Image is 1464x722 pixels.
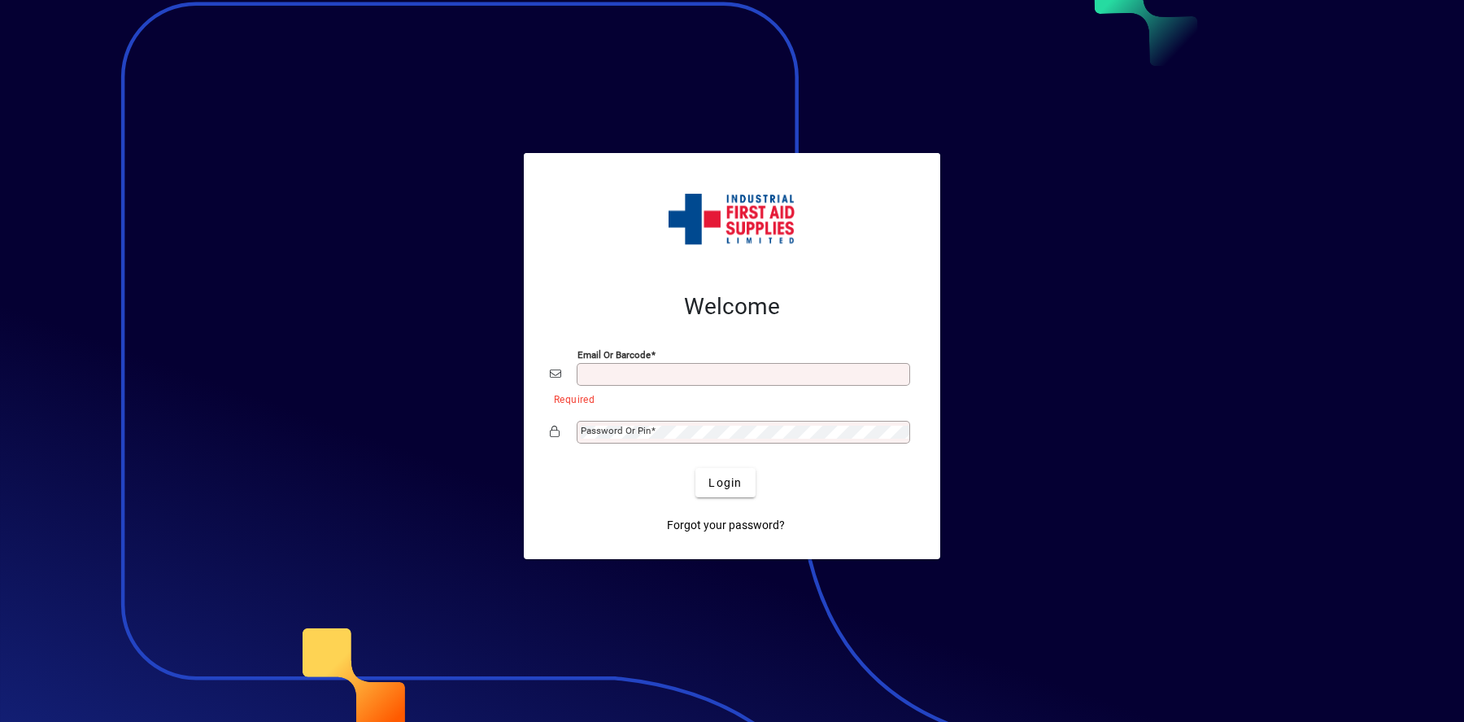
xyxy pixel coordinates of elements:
mat-error: Required [554,390,901,407]
mat-label: Email or Barcode [577,349,651,361]
span: Login [708,475,742,492]
h2: Welcome [550,293,914,321]
a: Forgot your password? [660,510,791,540]
mat-label: Password or Pin [581,425,651,436]
span: Forgot your password? [667,517,785,534]
button: Login [695,468,755,497]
